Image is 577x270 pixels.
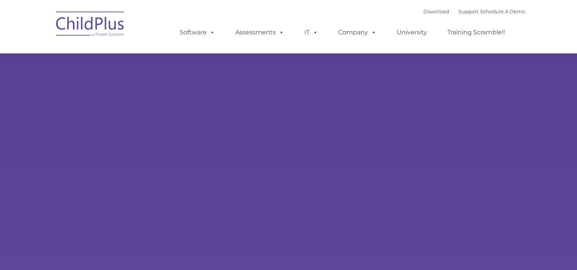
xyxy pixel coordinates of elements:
[480,8,525,14] a: Schedule A Demo
[297,25,326,40] a: IT
[440,25,513,40] a: Training Scramble!!
[52,6,129,44] img: ChildPlus by Procare Solutions
[228,25,292,40] a: Assessments
[423,8,525,14] font: |
[331,25,384,40] a: Company
[423,8,449,14] a: Download
[458,8,479,14] a: Support
[172,25,223,40] a: Software
[389,25,435,40] a: University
